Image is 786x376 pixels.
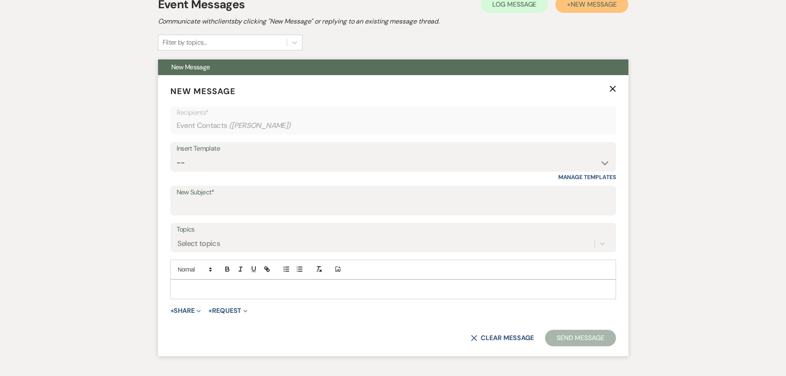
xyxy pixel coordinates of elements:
[177,143,610,155] div: Insert Template
[177,107,610,118] p: Recipients*
[208,307,248,314] button: Request
[170,307,174,314] span: +
[170,307,201,314] button: Share
[163,38,207,47] div: Filter by topics...
[471,335,533,341] button: Clear message
[158,17,628,26] h2: Communicate with clients by clicking "New Message" or replying to an existing message thread.
[177,118,610,134] div: Event Contacts
[208,307,212,314] span: +
[177,224,610,236] label: Topics
[545,330,616,346] button: Send Message
[170,86,236,97] span: New Message
[558,173,616,181] a: Manage Templates
[177,238,220,249] div: Select topics
[229,120,291,131] span: ( [PERSON_NAME] )
[177,187,610,199] label: New Subject*
[171,63,210,71] span: New Message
